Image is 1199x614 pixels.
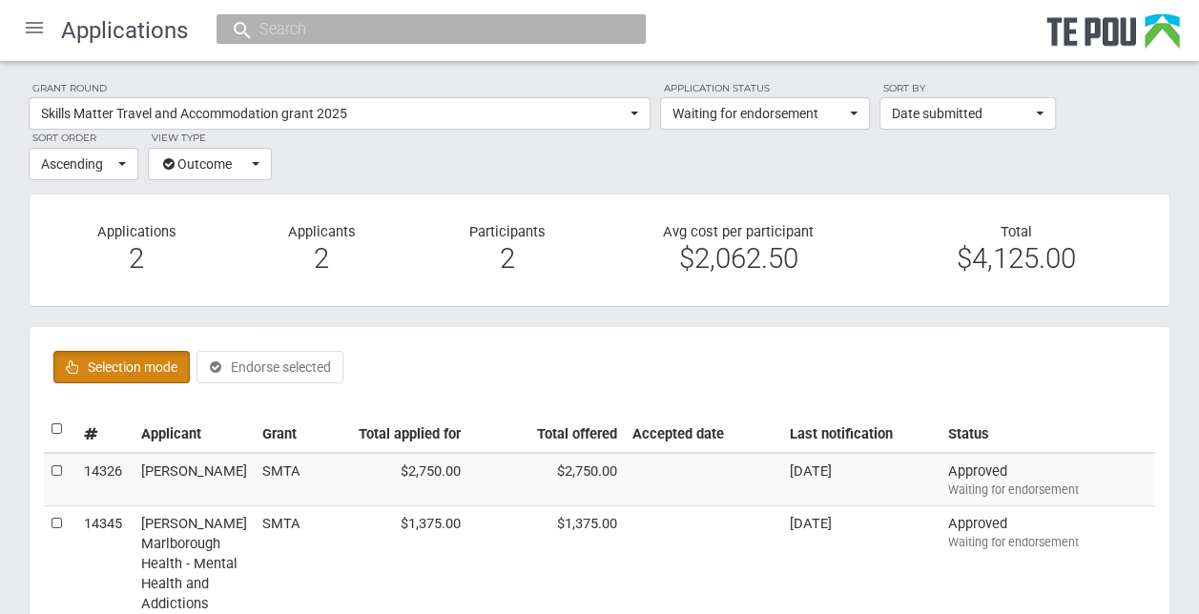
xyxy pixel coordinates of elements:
button: Skills Matter Travel and Accommodation grant 2025 [29,97,651,130]
td: $2,750.00 [467,453,624,506]
div: 2 [58,250,215,267]
button: Ascending [29,148,138,180]
th: Last notification [781,412,940,453]
input: Search [254,19,589,39]
div: 2 [428,250,585,267]
div: Avg cost per participant [599,223,877,277]
th: Total applied for [311,412,467,453]
label: Grant round [29,80,651,97]
td: Approved [941,453,1155,506]
div: $4,125.00 [892,250,1141,267]
span: Waiting for endorsement [672,104,845,123]
label: Selection mode [53,351,190,383]
th: Status [941,412,1155,453]
th: Total offered [467,412,624,453]
div: Waiting for endorsement [948,481,1147,499]
td: $2,750.00 [311,453,467,506]
td: SMTA [255,453,311,506]
th: Accepted date [625,412,781,453]
span: Date submitted [892,104,1031,123]
span: Outcome [160,154,247,174]
label: Sort by [879,80,1056,97]
div: Total [878,223,1155,268]
button: Waiting for endorsement [660,97,870,130]
button: Date submitted [879,97,1056,130]
label: Application status [660,80,870,97]
div: Participants [414,223,599,277]
span: Ascending [41,154,114,174]
div: Applicants [229,223,414,277]
td: 14326 [76,453,133,506]
button: Endorse selected [196,351,343,383]
label: View type [148,130,272,147]
div: $2,062.50 [613,250,862,267]
th: Grant [255,412,311,453]
button: Outcome [148,148,272,180]
span: Skills Matter Travel and Accommodation grant 2025 [41,104,626,123]
td: [PERSON_NAME] [134,453,255,506]
div: Waiting for endorsement [948,534,1147,551]
label: Sort order [29,130,138,147]
div: 2 [243,250,400,267]
th: Applicant [134,412,255,453]
td: [DATE] [781,453,940,506]
div: Applications [44,223,229,277]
